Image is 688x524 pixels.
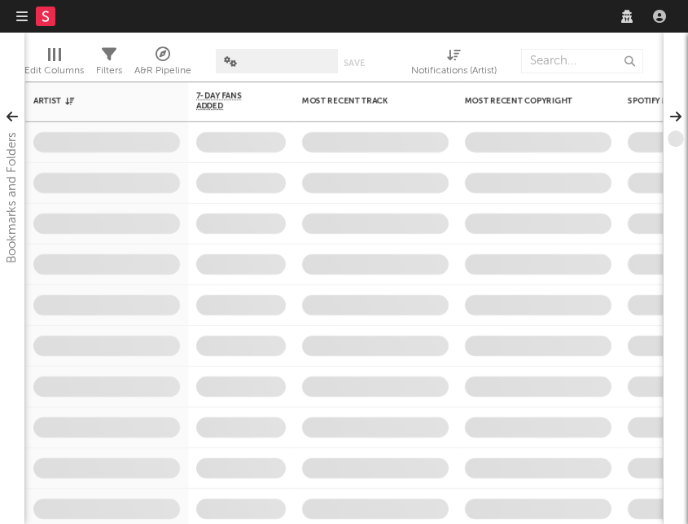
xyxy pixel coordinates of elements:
[411,61,497,81] div: Notifications (Artist)
[33,96,156,106] div: Artist
[134,41,191,88] div: A&R Pipeline
[302,96,424,106] div: Most Recent Track
[96,41,122,88] div: Filters
[24,61,84,81] div: Edit Columns
[2,132,22,263] div: Bookmarks and Folders
[134,61,191,81] div: A&R Pipeline
[521,49,643,73] input: Search...
[196,91,261,111] span: 7-Day Fans Added
[411,41,497,88] div: Notifications (Artist)
[465,96,587,106] div: Most Recent Copyright
[24,41,84,88] div: Edit Columns
[344,59,365,68] button: Save
[96,61,122,81] div: Filters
